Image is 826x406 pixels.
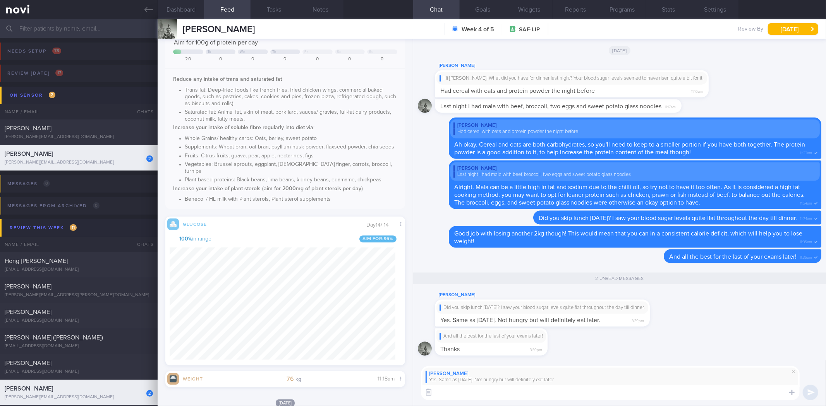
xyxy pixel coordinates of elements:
div: Sa [337,50,341,54]
button: [DATE] [768,23,818,35]
span: 11:17am [665,102,676,110]
div: 0 [367,56,397,62]
div: Day 14 / 14 [367,221,395,229]
span: 11:34am [800,199,812,206]
div: Chats [127,237,158,252]
span: Had cereal with oats and protein powder the night before [440,88,595,94]
div: Review [DATE] [5,68,65,78]
div: Had cereal with oats and protein powder the night before [453,129,817,135]
div: Weight [179,375,210,382]
span: 11:16am [692,87,703,94]
span: 11:34am [800,214,812,222]
div: Chats [127,104,158,119]
span: And all the best for the last of your exams later! [669,254,797,260]
div: Yes. Same as [DATE]. Not hungry but will definitely eat later. [426,377,795,383]
div: Fr [304,50,308,54]
span: [PERSON_NAME] [5,151,53,157]
span: [PERSON_NAME] ([PERSON_NAME]) [5,334,103,341]
span: 11:35am [800,237,812,245]
div: [PERSON_NAME] [426,371,795,377]
div: Glucose [179,220,210,227]
span: 78 [52,48,61,54]
span: : [173,125,314,130]
div: 0 [335,56,365,62]
strong: Reduce any intake of trans and saturated fat [173,77,282,82]
span: Thanks [440,346,460,352]
span: 0 [93,202,100,209]
span: 3:39pm [530,345,542,353]
span: Good job with losing another 2kg though! This would mean that you can in a consistent calorie def... [454,230,803,244]
li: Whole Grains/ healthy carbs: Oats, barley, sweet potato [185,133,397,142]
div: [PERSON_NAME] [435,61,732,70]
li: Vegetables: Brussel sprouts, eggplant, [DEMOGRAPHIC_DATA] finger, carrots, broccoli, turnips [185,159,397,175]
div: 2 [146,155,153,162]
li: Trans fat: Deep-fried foods like french fries, fried chicken wings, commercial baked goods, such ... [185,85,397,107]
div: 0 [206,56,235,62]
span: Alright. Mala can be a little high in fat and sodium due to the chilli oil, so try not to have it... [454,184,805,206]
div: 0 [270,56,300,62]
li: Supplements: Wheat bran, oat bran, psyllium husk powder, flaxseed powder, chia seeds [185,142,397,151]
div: Messages from Archived [5,201,101,211]
span: Review By [738,26,763,33]
span: 0 [43,180,50,187]
div: Did you skip lunch [DATE]? I saw your blood sugar levels quite flat throughout the day till dinner. [440,305,645,311]
span: 11 [70,224,77,231]
div: Needs setup [5,46,63,56]
strong: 76 [287,376,294,382]
li: Plant-based proteins: Black beans, lima beans, kidney beans, edamame, chickpeas [185,175,397,184]
span: [PERSON_NAME] [5,125,52,131]
span: 2 [49,92,55,98]
span: Yes. Same as [DATE]. Not hungry but will definitely eat later. [440,317,601,323]
div: Review this week [8,223,79,233]
div: [PERSON_NAME][EMAIL_ADDRESS][DOMAIN_NAME] [5,394,153,400]
strong: 100 % [179,236,192,242]
span: 17 [55,70,63,76]
span: [PERSON_NAME] [183,25,255,34]
div: [PERSON_NAME][EMAIL_ADDRESS][PERSON_NAME][DOMAIN_NAME] [5,292,153,298]
div: [EMAIL_ADDRESS][DOMAIN_NAME] [5,267,153,273]
div: [PERSON_NAME] [453,123,817,129]
div: 0 [238,56,268,62]
div: Su [369,50,373,54]
div: We [240,50,245,54]
span: 3:39pm [632,316,644,324]
span: 11:35am [800,253,812,260]
div: [PERSON_NAME][EMAIL_ADDRESS][DOMAIN_NAME] [5,134,153,140]
div: Hi [PERSON_NAME]! What did you have for dinner last night? Your blood sugar levels seemed to have... [440,75,704,82]
strong: Increase your intake of soluble fibre regularly into diet via [173,125,313,130]
span: Ah okay. Cereal and oats are both carbohydrates, so you'll need to keep to a smaller portion if y... [454,142,805,155]
div: [PERSON_NAME] [453,165,817,172]
div: And all the best for the last of your exams later! [440,333,543,339]
span: [PERSON_NAME] [5,283,52,290]
small: kg [295,377,301,382]
div: [EMAIL_ADDRESS][DOMAIN_NAME] [5,369,153,375]
span: in range [179,236,211,243]
div: Messages [5,179,52,189]
li: Fruits: Citrus fruits, guava, pear, apple, nectarines, figs [185,151,397,160]
span: Did you skip lunch [DATE]? I saw your blood sugar levels quite flat throughout the day till dinner. [539,215,797,221]
span: [PERSON_NAME] [5,309,52,315]
span: [PERSON_NAME] [5,360,52,366]
div: On sensor [8,90,57,101]
div: [EMAIL_ADDRESS][DOMAIN_NAME] [5,318,153,324]
span: 11:18am [378,376,395,382]
span: SAF-LIP [519,26,540,34]
div: [EMAIL_ADDRESS][DOMAIN_NAME] [5,343,153,349]
span: [PERSON_NAME] [5,386,53,392]
li: Saturated fat: Animal fat, skin of meat, pork lard, sauces/ gravies, full-fat dairy products, coc... [185,107,397,123]
span: [DATE] [609,46,631,55]
strong: Increase your intake of plant sterols (aim for 2000mg of plant sterols per day) [173,186,363,191]
li: Benecol / HL milk with Plant sterols, Plant sterol supplements [185,194,397,203]
strong: Week 4 of 5 [462,26,494,33]
span: 11:33am [800,148,812,156]
span: Aim for 100g of protein per day [174,39,258,46]
span: Last night I had mala with beef, broccoli, two eggs and sweet potato glass noodles [440,103,662,109]
div: Th [272,50,276,54]
div: [PERSON_NAME] [435,290,673,300]
div: Last night I had mala with beef, broccoli, two eggs and sweet potato glass noodles [453,172,817,178]
div: [PERSON_NAME][EMAIL_ADDRESS][DOMAIN_NAME] [5,160,153,165]
span: Aim for: 95 % [359,235,397,242]
span: Hong [PERSON_NAME] [5,258,68,264]
div: 0 [302,56,332,62]
div: 2 [146,390,153,397]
